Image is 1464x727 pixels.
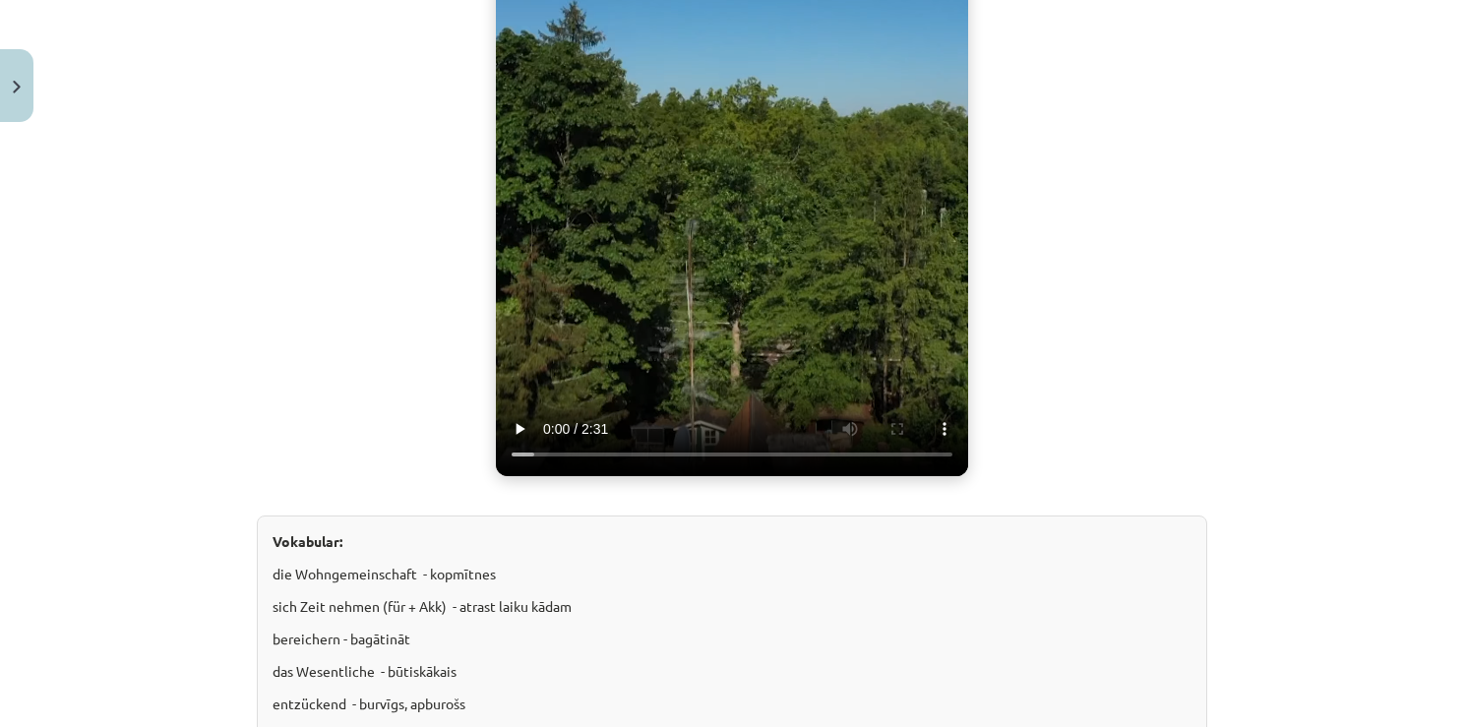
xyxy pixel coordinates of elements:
[273,596,1191,617] p: sich Zeit nehmen (für + Akk) - atrast laiku kādam
[273,694,1191,714] p: entzückend - burvīgs, apburošs
[273,661,1191,682] p: das Wesentliche - būtiskākais
[273,629,1191,649] p: bereichern - bagātināt
[273,532,342,550] strong: Vokabular:
[273,564,1191,584] p: die Wohngemeinschaft - kopmītnes
[13,81,21,93] img: icon-close-lesson-0947bae3869378f0d4975bcd49f059093ad1ed9edebbc8119c70593378902aed.svg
